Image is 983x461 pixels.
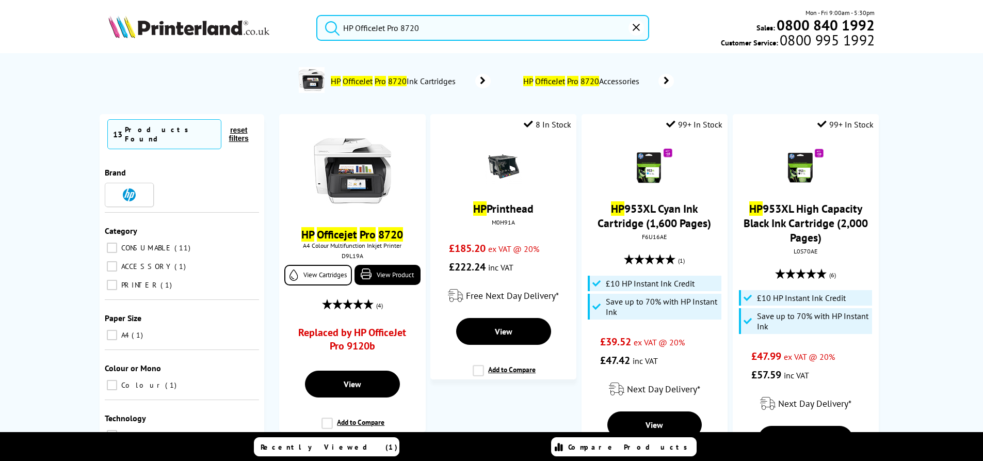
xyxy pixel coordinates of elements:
span: Inkjet [119,431,159,440]
span: Save up to 70% with HP Instant Ink [757,311,869,331]
mark: OfficeJet [535,76,565,86]
span: ex VAT @ 20% [634,337,685,347]
img: HP-953XL-Cyan-Promo-Small.gif [636,148,672,184]
span: Paper Size [105,313,141,323]
input: ACCESSORY 1 [107,261,117,272]
span: Sales: [756,23,775,33]
span: inc VAT [633,356,658,366]
mark: 8720 [581,76,599,86]
span: Next Day Delivery* [627,383,700,395]
span: 0800 995 1992 [778,35,875,45]
span: ACCESSORY [119,262,173,271]
span: £185.20 [449,242,486,255]
div: Products Found [125,125,216,144]
mark: HP [749,201,763,216]
mark: OfficeJet [343,76,373,86]
a: HPPrinthead [473,201,534,216]
a: Replaced by HP OfficeJet Pro 9120b [298,326,407,358]
img: HP [123,188,136,201]
span: View [344,379,361,389]
span: inc VAT [784,370,809,380]
span: ex VAT @ 20% [488,244,539,254]
a: View [456,318,551,345]
label: Add to Compare [321,418,384,437]
span: 1 [160,280,174,290]
a: View Cartridges [284,265,352,285]
span: Compare Products [568,442,693,452]
span: inc VAT [488,262,513,273]
mark: HP [301,227,314,242]
input: Inkjet 1 [107,430,117,440]
span: £57.59 [751,368,781,381]
div: 99+ In Stock [817,119,874,130]
span: 13 [113,129,122,139]
button: reset filters [221,125,256,143]
a: HP OfficeJet Pro 8720Accessories [522,74,674,88]
mark: Pro [375,76,386,86]
input: A4 1 [107,330,117,340]
a: Recently Viewed (1) [254,437,399,456]
mark: Officejet [317,227,357,242]
span: View [646,420,663,430]
input: Colour 1 [107,380,117,390]
span: Technology [105,413,146,423]
span: Ink Cartridges [330,76,460,86]
img: HP-953XL-Black-Promo-Small.gif [787,148,824,184]
span: 1 [160,431,174,440]
div: 8 In Stock [524,119,571,130]
a: View Product [354,265,420,285]
mark: HP [611,201,624,216]
span: ex VAT @ 20% [784,352,835,362]
mark: 8720 [378,227,403,242]
span: £222.24 [449,260,486,274]
mark: 8720 [388,76,407,86]
span: 1 [132,330,146,340]
img: Printerland Logo [108,15,269,38]
span: Accessories [522,76,643,86]
input: Search pro [316,15,649,41]
span: A4 [119,330,131,340]
a: Compare Products [551,437,697,456]
label: Add to Compare [473,365,536,385]
span: Recently Viewed (1) [261,442,398,452]
div: F6U16AE [589,233,720,241]
div: modal_delivery [738,389,874,418]
span: £47.99 [751,349,781,363]
div: 99+ In Stock [666,119,722,130]
a: Printerland Logo [108,15,304,40]
mark: HP [473,201,487,216]
span: PRINTER [119,280,159,290]
span: Category [105,226,137,236]
div: modal_delivery [436,281,571,310]
span: (4) [376,296,383,315]
span: View [495,326,512,337]
a: 0800 840 1992 [775,20,875,30]
span: 1 [165,380,179,390]
a: HP953XL Cyan Ink Cartridge (1,600 Pages) [598,201,711,230]
a: View [305,371,400,398]
span: £10 HP Instant Ink Credit [606,278,695,289]
div: L0S70AE [740,247,871,255]
span: (1) [678,251,685,271]
span: 11 [174,243,193,252]
span: (6) [829,265,836,285]
div: M0H91A [438,218,569,226]
span: Mon - Fri 9:00am - 5:30pm [805,8,875,18]
a: View [758,426,853,453]
a: HP OfficeJet Pro 8720Ink Cartridges [330,67,491,95]
span: Next Day Delivery* [778,398,851,409]
a: HP Officejet Pro 8720 [301,227,403,242]
mark: HP [523,76,533,86]
img: D9L19A-small.jpg [314,132,391,210]
span: Colour or Mono [105,363,161,373]
input: PRINTER 1 [107,280,117,290]
span: A4 Colour Multifunction Inkjet Printer [284,242,420,249]
div: D9L19A [287,252,417,260]
a: View [607,411,702,438]
img: D9L19A-conspage.jpg [299,67,325,93]
mark: Pro [360,227,376,242]
b: 0800 840 1992 [777,15,875,35]
span: £47.42 [600,354,630,367]
img: HP-M0H91A-Small.png [486,148,522,184]
a: HP953XL High Capacity Black Ink Cartridge (2,000 Pages) [744,201,868,245]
